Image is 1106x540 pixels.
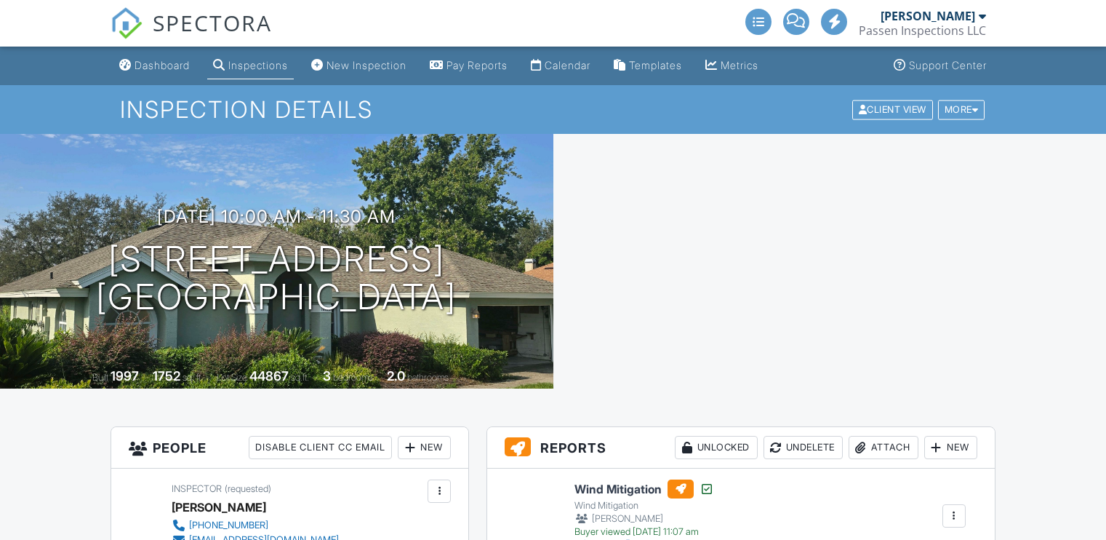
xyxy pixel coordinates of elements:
span: bedrooms [333,372,373,383]
h1: Inspection Details [120,97,986,122]
h3: [DATE] 10:00 am - 11:30 am [157,207,396,226]
div: 1752 [153,368,180,384]
div: Wind Mitigation [574,500,714,512]
div: New [398,436,451,459]
a: Pay Reports [424,52,513,79]
div: 44867 [249,368,289,384]
a: Calendar [525,52,596,79]
div: New Inspection [326,59,406,71]
a: Metrics [700,52,764,79]
span: Built [92,372,108,383]
div: Calendar [545,59,590,71]
h1: [STREET_ADDRESS] [GEOGRAPHIC_DATA] [96,240,457,317]
a: Inspections [207,52,294,79]
div: Client View [852,100,933,119]
a: [PHONE_NUMBER] [172,518,339,533]
span: Inspector [172,483,222,494]
div: Support Center [909,59,987,71]
div: Disable Client CC Email [249,436,392,459]
span: sq. ft. [183,372,203,383]
h3: People [111,427,468,469]
span: Lot Size [217,372,247,383]
div: 1997 [111,368,139,384]
div: [PERSON_NAME] [881,9,975,23]
a: Client View [851,103,937,114]
div: [PHONE_NUMBER] [189,520,268,531]
div: More [938,100,985,119]
span: sq.ft. [291,372,309,383]
div: New [924,436,977,459]
div: Buyer viewed [DATE] 11:07 am [574,526,714,538]
div: 3 [323,368,331,384]
div: Dashboard [135,59,190,71]
div: Unlocked [675,436,758,459]
div: Metrics [721,59,758,71]
a: Templates [608,52,688,79]
a: SPECTORA [111,20,272,50]
div: [PERSON_NAME] [574,512,714,526]
div: Inspections [228,59,288,71]
h6: Wind Mitigation [574,480,714,499]
div: Templates [629,59,682,71]
span: SPECTORA [153,7,272,38]
span: (requested) [225,483,271,494]
div: Attach [849,436,918,459]
div: Undelete [764,436,843,459]
div: Passen Inspections LLC [859,23,986,38]
div: Pay Reports [446,59,508,71]
a: New Inspection [305,52,412,79]
img: The Best Home Inspection Software - Spectora [111,7,143,39]
span: bathrooms [407,372,449,383]
div: [PERSON_NAME] [172,496,266,518]
a: Wind Mitigation Wind Mitigation [PERSON_NAME] Buyer viewed [DATE] 11:07 am [574,480,714,538]
a: Support Center [888,52,993,79]
div: 2.0 [387,368,405,384]
a: Dashboard [113,52,196,79]
h3: Reports [487,427,995,469]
